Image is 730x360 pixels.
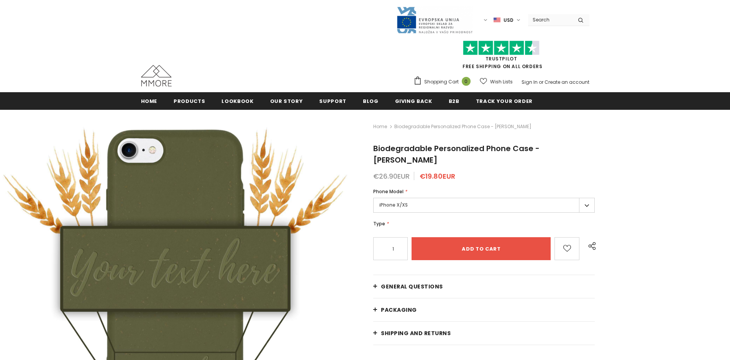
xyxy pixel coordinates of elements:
[174,98,205,105] span: Products
[319,92,346,109] a: support
[490,78,513,86] span: Wish Lists
[395,92,432,109] a: Giving back
[373,171,410,181] span: €26.90EUR
[528,14,572,25] input: Search Site
[363,98,379,105] span: Blog
[381,283,443,290] span: General Questions
[494,17,500,23] img: USD
[504,16,513,24] span: USD
[420,171,455,181] span: €19.80EUR
[270,98,303,105] span: Our Story
[270,92,303,109] a: Our Story
[221,98,253,105] span: Lookbook
[449,92,459,109] a: B2B
[486,55,517,62] a: Trustpilot
[424,78,459,86] span: Shopping Cart
[381,329,451,337] span: Shipping and returns
[413,44,589,70] span: FREE SHIPPING ON ALL ORDERS
[373,188,404,195] span: Phone Model
[449,98,459,105] span: B2B
[412,237,551,260] input: Add to cart
[545,79,589,85] a: Create an account
[413,76,474,88] a: Shopping Cart 0
[373,220,385,227] span: Type
[174,92,205,109] a: Products
[480,75,513,88] a: Wish Lists
[396,6,473,34] img: Javni Razpis
[476,98,533,105] span: Track your order
[221,92,253,109] a: Lookbook
[463,41,540,55] img: Trust Pilot Stars
[373,198,595,213] label: iPhone X/XS
[141,92,157,109] a: Home
[522,79,538,85] a: Sign In
[396,16,473,23] a: Javni Razpis
[381,306,417,314] span: PACKAGING
[373,298,595,321] a: PACKAGING
[363,92,379,109] a: Blog
[141,65,172,86] img: MMORE Cases
[373,143,540,165] span: Biodegradable Personalized Phone Case - [PERSON_NAME]
[141,98,157,105] span: Home
[373,275,595,298] a: General Questions
[539,79,543,85] span: or
[394,122,532,131] span: Biodegradable Personalized Phone Case - [PERSON_NAME]
[319,98,346,105] span: support
[462,77,471,86] span: 0
[476,92,533,109] a: Track your order
[395,98,432,105] span: Giving back
[373,322,595,345] a: Shipping and returns
[373,122,387,131] a: Home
